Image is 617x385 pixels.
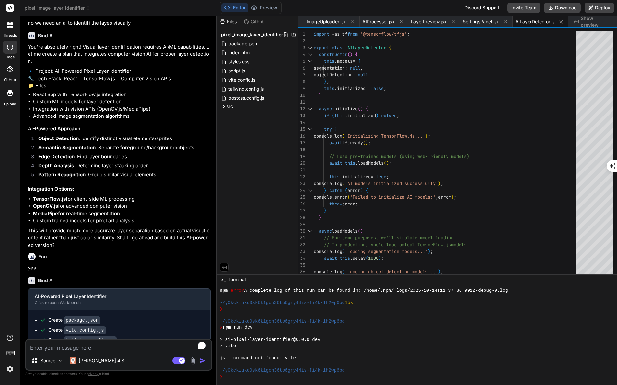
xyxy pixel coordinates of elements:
[199,357,206,364] img: icon
[608,276,612,283] span: −
[334,133,342,139] span: log
[329,187,342,193] span: catch
[371,174,373,180] span: =
[314,181,332,186] span: console
[298,207,305,214] div: 27
[454,194,456,200] span: ;
[230,288,244,294] span: error
[5,364,16,375] img: settings
[350,65,360,71] span: null
[460,3,504,13] div: Discord Support
[298,78,305,85] div: 8
[329,153,459,159] span: // Load pre-trained models (using web-friendly mod
[544,3,581,13] button: Download
[25,5,90,11] span: pixel_image_layer_identifier
[221,276,226,283] span: >_
[306,187,314,194] div: Click to collapse the range.
[33,91,211,98] li: React app with TensorFlow.js integration
[48,317,100,324] div: Create
[350,194,436,200] span: 'Failed to initialize AI models:'
[360,31,407,37] span: '@tensorflow/tfjs'
[4,77,16,82] label: GitHub
[428,133,430,139] span: ;
[585,3,614,13] button: Deploy
[248,3,280,12] button: Preview
[33,203,211,210] li: for advanced computer vision
[306,58,314,65] div: Click to collapse the range.
[324,85,334,91] span: this
[298,255,305,262] div: 34
[314,133,332,139] span: console
[334,113,345,118] span: this
[298,92,305,99] div: 10
[342,269,345,275] span: (
[28,289,200,310] button: AI-Powered Pixel Layer IdentifierClick to open Workbench
[298,269,305,275] div: 36
[38,135,79,141] strong: Object Detection
[244,288,508,294] span: A complete log of this run can be found in: /home/.npm/_logs/2025-10-14T11_37_36_991Z-debug-0.log
[329,174,340,180] span: this
[324,113,329,118] span: if
[306,44,314,51] div: Click to collapse the range.
[38,162,74,169] strong: Depth Analysis
[358,160,384,166] span: loadModels
[332,181,334,186] span: .
[298,44,305,51] div: 3
[220,337,320,343] span: > ai-pixel-layer-identifier@0.0.0 dev
[298,160,305,167] div: 20
[241,18,268,25] div: Github
[463,18,499,25] span: SettingsPanel.jsx
[342,174,371,180] span: initialized
[298,228,305,235] div: 30
[298,65,305,71] div: 6
[366,255,368,261] span: (
[298,85,305,92] div: 9
[314,269,332,275] span: console
[41,357,55,364] p: Source
[607,274,613,285] button: −
[438,269,441,275] span: )
[345,269,438,275] span: 'Loading object detection models...'
[342,181,345,186] span: (
[334,194,347,200] span: error
[298,119,305,126] div: 14
[26,340,211,352] textarea: To enrich screen reader interactions, please activate Accessibility in Grammarly extension settings
[48,337,117,344] div: Create
[298,180,305,187] div: 23
[298,71,305,78] div: 7
[376,113,378,118] span: )
[3,33,17,38] label: threads
[33,210,211,217] li: for real-time segmentation
[298,241,305,248] div: 32
[353,72,355,78] span: :
[332,194,334,200] span: .
[220,355,296,361] span: jsh: command not found: vite
[345,187,347,193] span: (
[220,318,345,324] span: ~/y0kcklukd0sk6k1gcn36to6gry44is-fi4k-1h2wp6bd
[355,201,358,207] span: ;
[298,133,305,139] div: 16
[33,203,58,209] strong: OpenCV.js
[223,324,253,331] span: npm run dev
[507,3,540,13] button: Invite Team
[334,269,342,275] span: log
[306,105,314,112] div: Click to collapse the range.
[33,105,211,113] li: Integration with vision APIs (OpenCV.js/MediaPipe)
[228,40,258,48] span: package.json
[298,173,305,180] div: 22
[347,31,358,37] span: from
[436,194,438,200] span: ,
[35,300,193,305] div: Click to open Workbench
[345,160,355,166] span: this
[35,293,193,300] div: AI-Powered Pixel Layer Identifier
[298,31,305,38] div: 1
[33,171,211,180] li: : Group similar visual elements
[38,253,47,260] h6: You
[298,187,305,194] div: 24
[306,51,314,58] div: Click to collapse the range.
[334,181,342,186] span: log
[371,85,384,91] span: false
[332,113,334,118] span: (
[228,67,246,75] span: script.js
[79,357,127,364] p: [PERSON_NAME] 4 S..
